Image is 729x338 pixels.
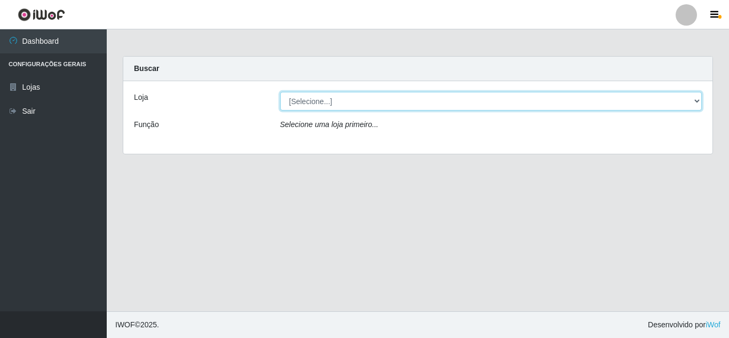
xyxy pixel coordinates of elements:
[280,120,378,129] i: Selecione uma loja primeiro...
[648,319,720,331] span: Desenvolvido por
[706,320,720,329] a: iWof
[134,92,148,103] label: Loja
[134,119,159,130] label: Função
[18,8,65,21] img: CoreUI Logo
[115,320,135,329] span: IWOF
[115,319,159,331] span: © 2025 .
[134,64,159,73] strong: Buscar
